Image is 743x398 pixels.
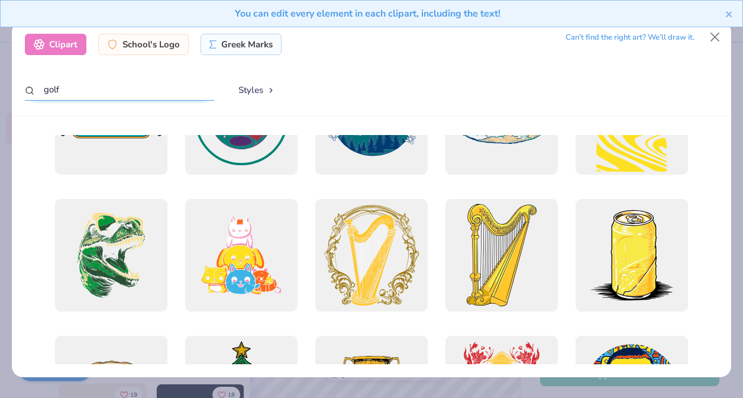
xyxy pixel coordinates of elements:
div: Can’t find the right art? We’ll draw it. [566,27,694,48]
input: Search by name [25,79,214,101]
button: Styles [226,79,287,101]
div: Clipart [25,34,86,55]
div: School's Logo [98,34,189,55]
div: You can edit every element in each clipart, including the text! [9,7,725,21]
div: Greek Marks [201,34,282,55]
button: close [725,7,734,21]
button: Close [704,25,726,48]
